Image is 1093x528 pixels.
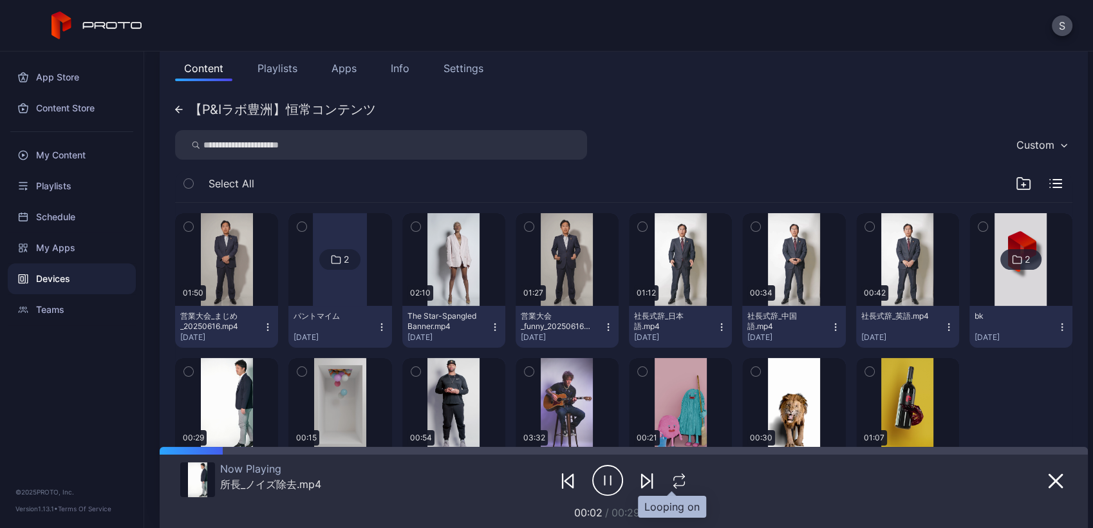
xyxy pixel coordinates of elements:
[407,332,490,343] div: [DATE]
[1025,254,1030,265] div: 2
[634,332,716,343] div: [DATE]
[322,55,366,81] button: Apps
[407,311,478,332] div: The Star-Spangled Banner.mp4
[747,311,818,332] div: 社長式辞_中国語.mp4
[574,506,603,519] span: 00:02
[344,254,349,265] div: 2
[634,311,705,332] div: 社長式辞_日本語.mp4
[391,61,409,76] div: Info
[220,478,321,491] div: 所長_ノイズ除去.mp4
[382,55,418,81] button: Info
[8,202,136,232] a: Schedule
[8,263,136,294] a: Devices
[294,332,376,343] div: [DATE]
[8,62,136,93] a: App Store
[15,505,58,513] span: Version 1.13.1 •
[612,506,640,519] span: 00:29
[175,55,232,81] button: Content
[861,332,944,343] div: [DATE]
[288,306,391,348] button: パントマイム[DATE]
[209,176,254,191] span: Select All
[742,306,845,348] button: 社長式辞_中国語.mp4[DATE]
[975,311,1045,321] div: bk
[1010,130,1072,160] button: Custom
[521,311,592,332] div: 営業大会_funny_20250616.mp4
[175,306,278,348] button: 営業大会_まじめ_20250616.mp4[DATE]
[516,306,619,348] button: 営業大会_funny_20250616.mp4[DATE]
[1016,138,1054,151] div: Custom
[8,93,136,124] a: Content Store
[8,232,136,263] a: My Apps
[180,311,251,332] div: 営業大会_まじめ_20250616.mp4
[605,506,609,519] span: /
[220,462,321,475] div: Now Playing
[444,61,483,76] div: Settings
[8,171,136,202] a: Playlists
[629,306,732,348] button: 社長式辞_日本語.mp4[DATE]
[180,332,263,343] div: [DATE]
[58,505,111,513] a: Terms Of Service
[521,332,603,343] div: [DATE]
[856,306,959,348] button: 社長式辞_英語.mp4[DATE]
[15,487,128,497] div: © 2025 PROTO, Inc.
[8,140,136,171] a: My Content
[1052,15,1072,36] button: S
[975,332,1057,343] div: [DATE]
[969,306,1072,348] button: bk[DATE]
[861,311,932,321] div: 社長式辞_英語.mp4
[402,306,505,348] button: The Star-Spangled Banner.mp4[DATE]
[189,103,376,116] div: 【P&Iラボ豊洲】恒常コンテンツ
[747,332,830,343] div: [DATE]
[294,311,364,321] div: パントマイム
[248,55,306,81] button: Playlists
[434,55,492,81] button: Settings
[8,294,136,325] a: Teams
[644,499,700,514] div: Looping on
